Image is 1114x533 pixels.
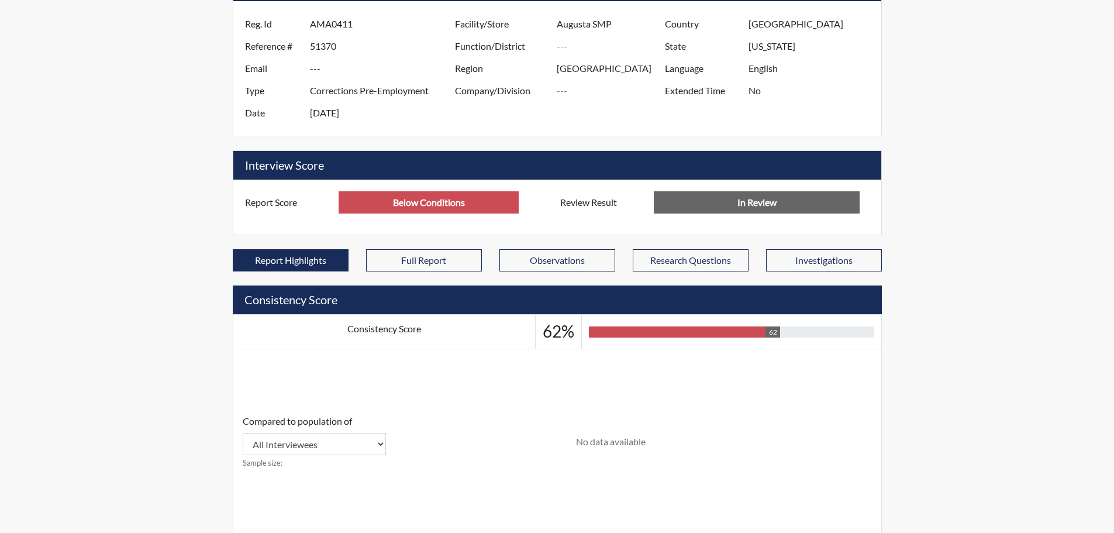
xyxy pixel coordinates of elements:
[765,326,780,338] div: 62
[236,13,310,35] label: Reg. Id
[654,191,860,214] input: No Decision
[310,80,458,102] input: ---
[236,35,310,57] label: Reference #
[576,435,646,449] p: No data available
[366,249,482,271] button: Full Report
[749,80,878,102] input: ---
[749,13,878,35] input: ---
[446,57,557,80] label: Region
[310,13,458,35] input: ---
[236,191,339,214] label: Report Score
[633,249,749,271] button: Research Questions
[233,151,881,180] h5: Interview Score
[749,57,878,80] input: ---
[233,286,882,314] h5: Consistency Score
[243,414,386,469] div: Consistency Score comparison among population
[236,57,310,80] label: Email
[243,414,352,428] label: Compared to population of
[656,35,749,57] label: State
[557,35,668,57] input: ---
[499,249,615,271] button: Observations
[766,249,882,271] button: Investigations
[446,80,557,102] label: Company/Division
[749,35,878,57] input: ---
[310,57,458,80] input: ---
[236,80,310,102] label: Type
[557,13,668,35] input: ---
[243,458,386,469] small: Sample size:
[656,13,749,35] label: Country
[656,57,749,80] label: Language
[310,102,458,124] input: ---
[446,35,557,57] label: Function/District
[543,322,574,342] h3: 62%
[339,191,519,214] input: ---
[557,80,668,102] input: ---
[656,80,749,102] label: Extended Time
[551,191,654,214] label: Review Result
[446,13,557,35] label: Facility/Store
[233,249,349,271] button: Report Highlights
[236,102,310,124] label: Date
[310,35,458,57] input: ---
[557,57,668,80] input: ---
[233,315,536,349] td: Consistency Score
